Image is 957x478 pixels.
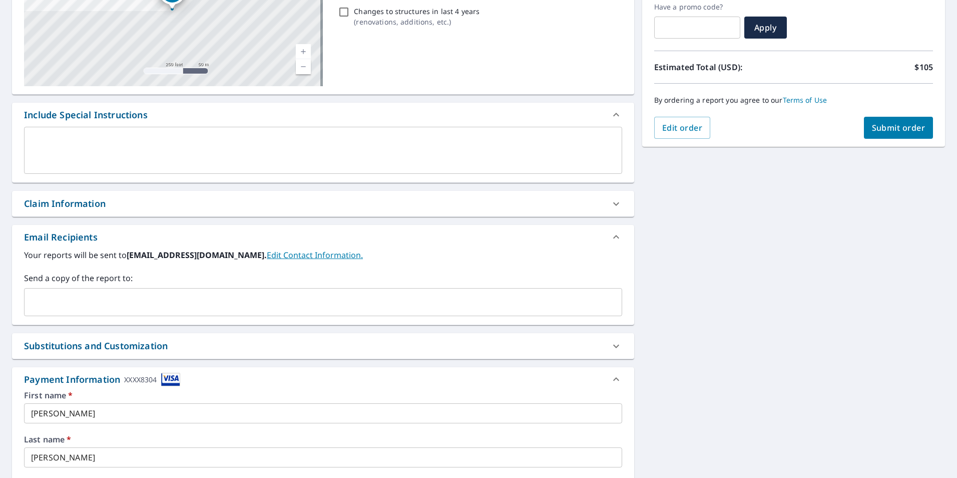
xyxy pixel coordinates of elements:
div: Email Recipients [24,230,98,244]
span: Apply [752,22,779,33]
span: Submit order [872,122,925,133]
div: Include Special Instructions [12,103,634,127]
button: Edit order [654,117,711,139]
div: Claim Information [24,197,106,210]
p: Estimated Total (USD): [654,61,794,73]
label: Your reports will be sent to [24,249,622,261]
p: By ordering a report you agree to our [654,96,933,105]
p: $105 [914,61,933,73]
button: Submit order [864,117,933,139]
a: Terms of Use [783,95,827,105]
div: XXXX8304 [124,373,157,386]
img: cardImage [161,373,180,386]
div: Payment InformationXXXX8304cardImage [12,367,634,391]
a: Current Level 17, Zoom Out [296,59,311,74]
div: Substitutions and Customization [24,339,168,353]
label: Send a copy of the report to: [24,272,622,284]
label: Last name [24,435,622,443]
a: EditContactInfo [267,250,363,261]
div: Email Recipients [12,225,634,249]
label: First name [24,391,622,399]
b: [EMAIL_ADDRESS][DOMAIN_NAME]. [127,250,267,261]
a: Current Level 17, Zoom In [296,44,311,59]
p: Changes to structures in last 4 years [354,6,480,17]
p: ( renovations, additions, etc. ) [354,17,480,27]
span: Edit order [662,122,703,133]
div: Include Special Instructions [24,108,148,122]
div: Claim Information [12,191,634,216]
button: Apply [744,17,787,39]
div: Payment Information [24,373,180,386]
label: Have a promo code? [654,3,740,12]
div: Substitutions and Customization [12,333,634,359]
